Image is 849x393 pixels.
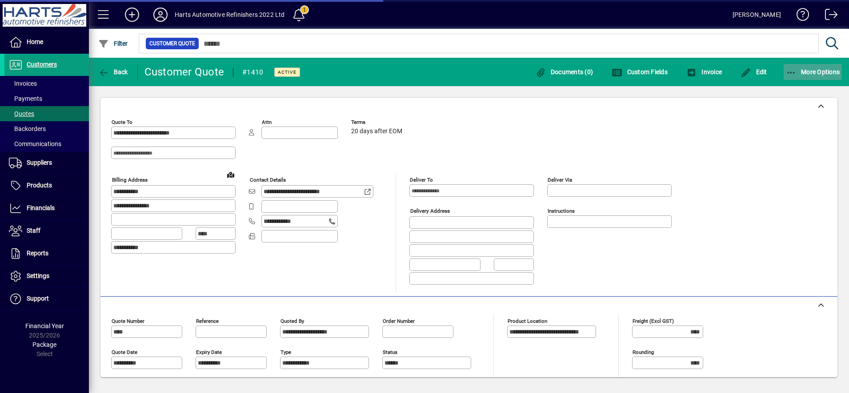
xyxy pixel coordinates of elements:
[4,76,89,91] a: Invoices
[9,95,42,102] span: Payments
[633,318,674,324] mat-label: Freight (excl GST)
[89,64,138,80] app-page-header-button: Back
[96,36,130,52] button: Filter
[280,318,304,324] mat-label: Quoted by
[738,64,769,80] button: Edit
[4,152,89,174] a: Suppliers
[786,68,840,75] span: More Options
[548,208,575,214] mat-label: Instructions
[27,250,48,257] span: Reports
[410,177,433,183] mat-label: Deliver To
[351,128,402,135] span: 20 days after EOM
[27,61,57,68] span: Customers
[25,322,64,329] span: Financial Year
[262,119,272,125] mat-label: Attn
[118,7,146,23] button: Add
[612,68,668,75] span: Custom Fields
[741,68,767,75] span: Edit
[98,40,128,47] span: Filter
[733,8,781,22] div: [PERSON_NAME]
[633,349,654,355] mat-label: Rounding
[27,295,49,302] span: Support
[4,242,89,265] a: Reports
[4,288,89,310] a: Support
[9,110,34,117] span: Quotes
[27,38,43,45] span: Home
[27,227,40,234] span: Staff
[533,64,595,80] button: Documents (0)
[4,175,89,197] a: Products
[548,177,572,183] mat-label: Deliver via
[9,125,46,132] span: Backorders
[686,68,722,75] span: Invoice
[4,220,89,242] a: Staff
[9,140,61,147] span: Communications
[4,265,89,287] a: Settings
[242,65,263,79] div: #1410
[196,318,219,324] mat-label: Reference
[609,64,670,80] button: Custom Fields
[27,204,55,211] span: Financials
[96,64,130,80] button: Back
[27,182,52,189] span: Products
[175,8,284,22] div: Harts Automotive Refinishers 2022 Ltd
[98,68,128,75] span: Back
[684,64,724,80] button: Invoice
[144,65,224,79] div: Customer Quote
[351,119,404,125] span: Terms
[4,31,89,53] a: Home
[112,318,144,324] mat-label: Quote number
[818,2,838,31] a: Logout
[4,136,89,151] a: Communications
[146,7,175,23] button: Profile
[278,69,296,75] span: Active
[4,106,89,121] a: Quotes
[224,167,238,182] a: View on map
[383,349,397,355] mat-label: Status
[383,318,415,324] mat-label: Order number
[27,272,49,279] span: Settings
[9,80,37,87] span: Invoices
[4,91,89,106] a: Payments
[508,318,547,324] mat-label: Product location
[280,349,291,355] mat-label: Type
[784,64,842,80] button: More Options
[149,39,195,48] span: Customer Quote
[196,349,222,355] mat-label: Expiry date
[790,2,809,31] a: Knowledge Base
[112,119,132,125] mat-label: Quote To
[4,121,89,136] a: Backorders
[27,159,52,166] span: Suppliers
[112,349,137,355] mat-label: Quote date
[32,341,56,348] span: Package
[535,68,593,75] span: Documents (0)
[4,197,89,219] a: Financials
